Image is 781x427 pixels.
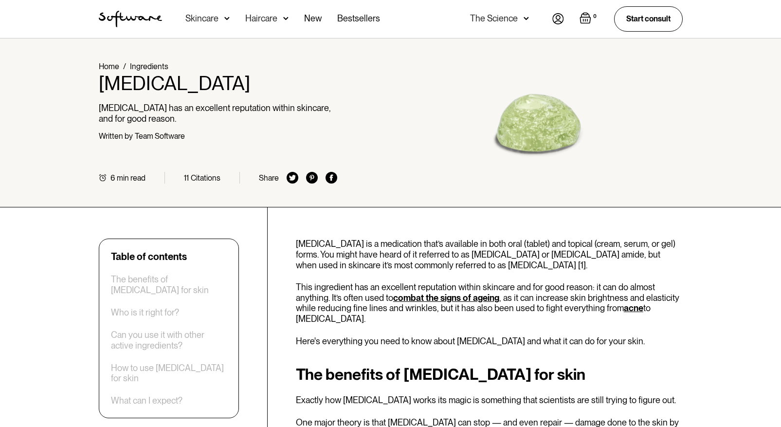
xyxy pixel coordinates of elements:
p: Here's everything you need to know about [MEDICAL_DATA] and what it can do for your skin. [296,336,683,347]
div: Table of contents [111,251,187,262]
img: pinterest icon [306,172,318,184]
div: min read [117,173,145,183]
img: Software Logo [99,11,162,27]
div: Written by [99,131,133,141]
div: The Science [470,14,518,23]
div: Skincare [185,14,218,23]
p: [MEDICAL_DATA] is a medication that’s available in both oral (tablet) and topical (cream, serum, ... [296,239,683,270]
h1: [MEDICAL_DATA] [99,72,338,95]
a: combat the signs of ageing [393,293,499,303]
div: 6 [110,173,115,183]
a: Ingredients [130,62,168,71]
h2: The benefits of [MEDICAL_DATA] for skin [296,366,683,383]
a: Can you use it with other active ingredients? [111,330,227,351]
div: 11 [184,173,189,183]
a: Home [99,62,119,71]
img: arrow down [224,14,230,23]
a: acne [624,303,643,313]
div: Team Software [135,131,185,141]
div: 0 [591,12,599,21]
img: arrow down [283,14,289,23]
a: What can I expect? [111,395,182,406]
img: arrow down [524,14,529,23]
img: twitter icon [287,172,298,184]
div: Haircare [245,14,277,23]
img: facebook icon [326,172,337,184]
a: The benefits of [MEDICAL_DATA] for skin [111,274,227,295]
a: How to use [MEDICAL_DATA] for skin [111,363,227,384]
p: This ingredient has an excellent reputation within skincare and for good reason: it can do almost... [296,282,683,324]
div: Share [259,173,279,183]
p: [MEDICAL_DATA] has an excellent reputation within skincare, and for good reason. [99,103,338,124]
a: Start consult [614,6,683,31]
div: Citations [191,173,220,183]
p: Exactly how [MEDICAL_DATA] works its magic is something that scientists are still trying to figur... [296,395,683,406]
a: home [99,11,162,27]
a: Who is it right for? [111,307,179,318]
div: / [123,62,126,71]
a: Open empty cart [580,12,599,26]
